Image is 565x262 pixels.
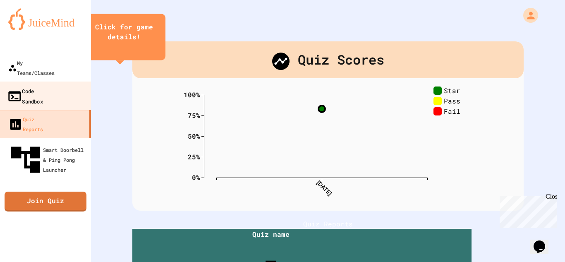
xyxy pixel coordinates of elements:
[8,114,43,134] div: Quiz Reports
[5,192,86,212] a: Join Quiz
[188,152,200,161] text: 25%
[188,111,200,119] text: 75%
[444,96,460,105] text: Pass
[132,219,524,229] h1: Quiz Reports
[515,6,540,25] div: My Account
[132,41,524,78] div: Quiz Scores
[192,173,200,181] text: 0%
[91,22,157,42] div: Click for game details!
[7,86,43,106] div: Code Sandbox
[530,229,557,254] iframe: chat widget
[184,90,200,99] text: 100%
[8,58,55,78] div: My Teams/Classes
[316,179,333,197] text: [DATE]
[444,86,460,94] text: Star
[496,193,557,228] iframe: chat widget
[188,131,200,140] text: 50%
[3,3,57,53] div: Chat with us now!Close
[444,106,460,115] text: Fail
[8,142,88,177] div: Smart Doorbell & Ping Pong Launcher
[8,8,83,30] img: logo-orange.svg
